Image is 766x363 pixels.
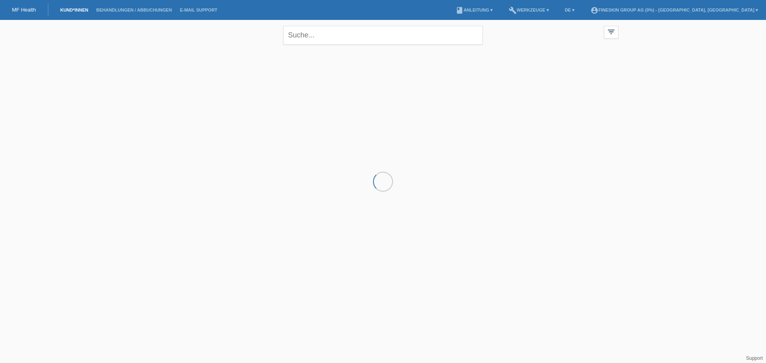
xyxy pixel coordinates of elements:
a: bookAnleitung ▾ [452,8,497,12]
a: Behandlungen / Abbuchungen [92,8,176,12]
input: Suche... [283,26,483,45]
a: Kund*innen [56,8,92,12]
a: buildWerkzeuge ▾ [505,8,553,12]
a: Support [746,355,763,361]
a: account_circleFineSkin Group AG (0%) - [GEOGRAPHIC_DATA], [GEOGRAPHIC_DATA] ▾ [586,8,762,12]
i: book [456,6,464,14]
i: filter_list [607,27,616,36]
a: MF Health [12,7,36,13]
a: DE ▾ [561,8,578,12]
a: E-Mail Support [176,8,221,12]
i: account_circle [590,6,598,14]
i: build [509,6,517,14]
